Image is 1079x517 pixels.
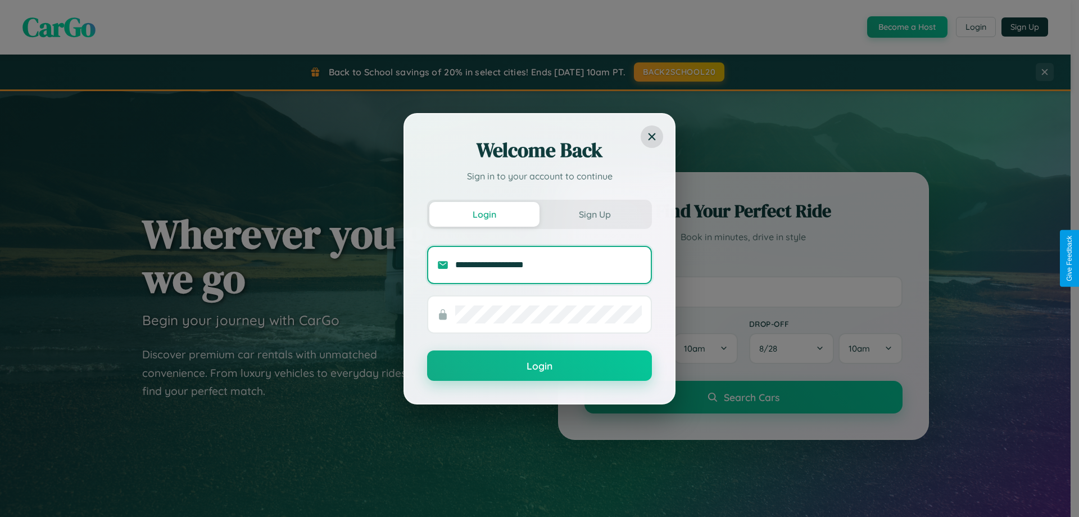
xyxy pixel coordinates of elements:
[427,350,652,381] button: Login
[539,202,650,227] button: Sign Up
[1066,236,1073,281] div: Give Feedback
[427,169,652,183] p: Sign in to your account to continue
[427,137,652,164] h2: Welcome Back
[429,202,539,227] button: Login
